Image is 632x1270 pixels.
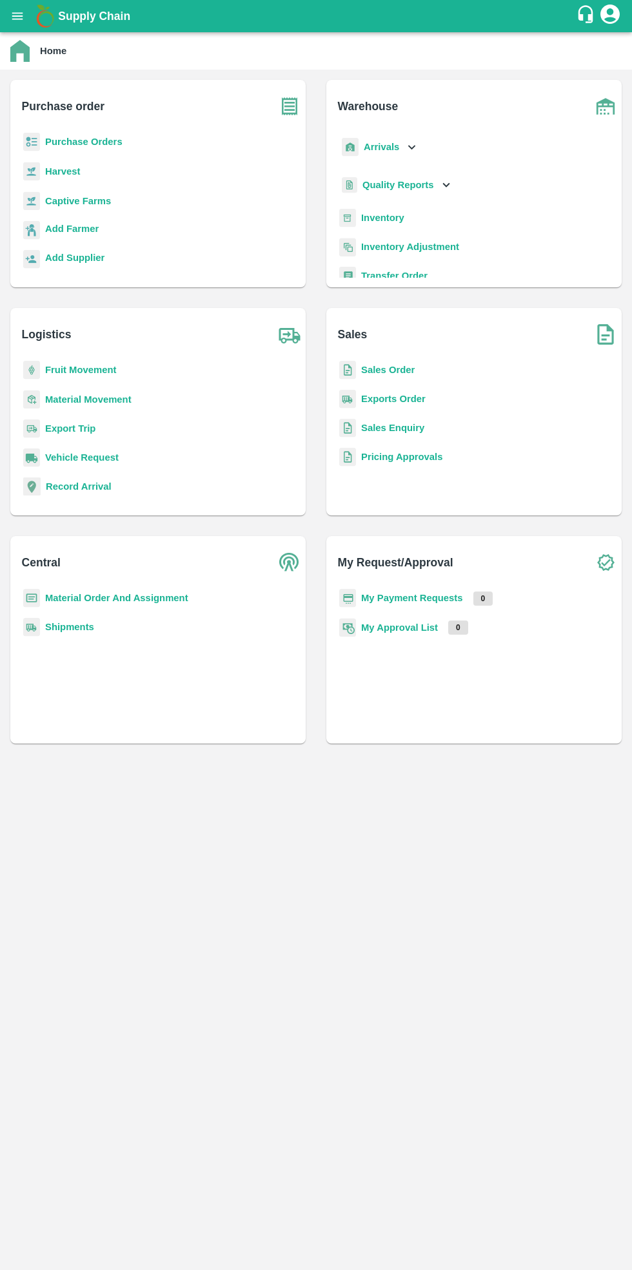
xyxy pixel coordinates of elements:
b: Add Farmer [45,224,99,234]
img: approval [339,618,356,637]
img: whTransfer [339,267,356,285]
a: Material Movement [45,394,132,405]
img: qualityReport [342,177,357,193]
a: My Approval List [361,622,438,633]
img: centralMaterial [23,589,40,608]
img: recordArrival [23,477,41,495]
div: Quality Reports [339,172,453,198]
b: My Request/Approval [338,553,453,572]
a: My Payment Requests [361,593,463,603]
a: Inventory Adjustment [361,242,459,252]
b: Logistics [22,325,72,343]
b: Supply Chain [58,10,130,23]
a: Export Trip [45,423,95,434]
img: farmer [23,221,40,240]
div: account of current user [598,3,622,30]
a: Harvest [45,166,80,177]
a: Exports Order [361,394,426,404]
a: Add Supplier [45,251,104,268]
img: home [10,40,30,62]
img: fruit [23,361,40,380]
img: sales [339,419,356,438]
a: Record Arrival [46,481,112,492]
a: Material Order And Assignment [45,593,188,603]
img: warehouse [589,90,622,122]
img: harvest [23,191,40,211]
a: Fruit Movement [45,365,117,375]
a: Shipments [45,622,94,632]
p: 0 [448,621,468,635]
img: inventory [339,238,356,256]
img: whInventory [339,209,356,227]
img: whArrival [342,138,359,157]
img: vehicle [23,448,40,467]
a: Pricing Approvals [361,452,442,462]
div: customer-support [576,5,598,28]
a: Add Farmer [45,222,99,239]
img: truck [273,318,306,351]
b: Central [22,553,61,572]
b: Add Supplier [45,253,104,263]
img: soSales [589,318,622,351]
img: reciept [23,133,40,151]
a: Transfer Order [361,271,428,281]
img: payment [339,589,356,608]
img: delivery [23,419,40,438]
p: 0 [473,592,493,606]
b: Home [40,46,66,56]
img: sales [339,448,356,467]
div: Arrivals [339,133,419,162]
img: supplier [23,250,40,269]
a: Purchase Orders [45,137,123,147]
img: central [273,546,306,579]
a: Vehicle Request [45,452,119,463]
a: Supply Chain [58,7,576,25]
b: Warehouse [338,97,399,115]
a: Captive Farms [45,196,111,206]
b: Sales [338,325,368,343]
b: Arrivals [364,142,399,152]
a: Inventory [361,213,404,223]
img: purchase [273,90,306,122]
a: Sales Order [361,365,415,375]
img: material [23,390,40,409]
img: sales [339,361,356,380]
img: logo [32,3,58,29]
img: check [589,546,622,579]
img: shipments [23,618,40,637]
img: harvest [23,162,40,181]
img: shipments [339,390,356,409]
a: Sales Enquiry [361,423,424,433]
button: open drawer [3,1,32,31]
b: Quality Reports [362,180,434,190]
b: Purchase order [22,97,104,115]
